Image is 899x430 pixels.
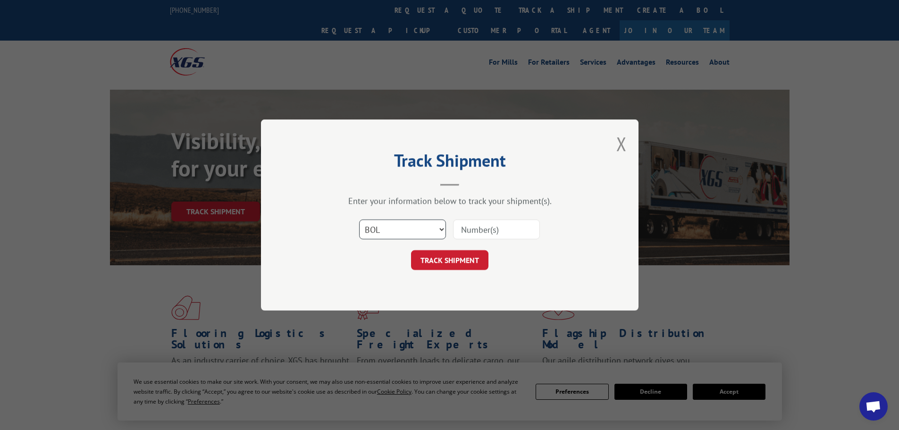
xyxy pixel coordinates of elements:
input: Number(s) [453,219,540,239]
div: Open chat [859,392,888,421]
h2: Track Shipment [308,154,591,172]
button: TRACK SHIPMENT [411,250,488,270]
button: Close modal [616,131,627,156]
div: Enter your information below to track your shipment(s). [308,195,591,206]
